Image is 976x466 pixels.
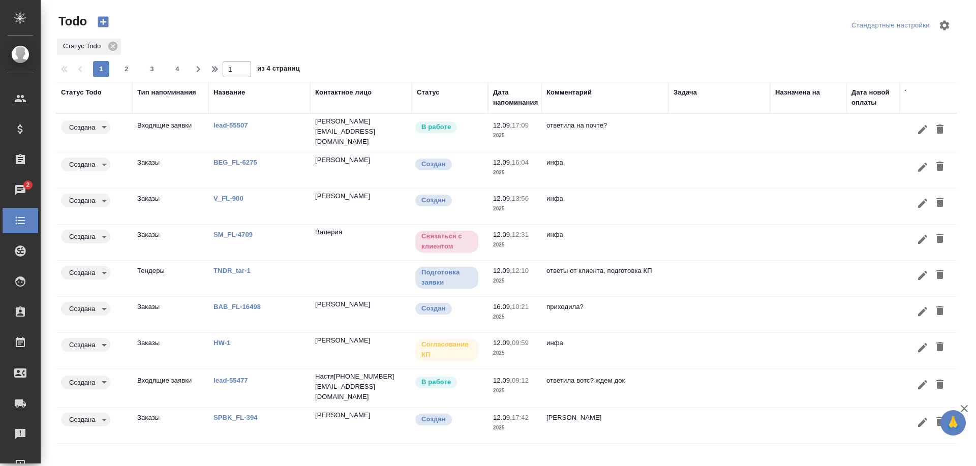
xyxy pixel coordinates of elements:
button: Редактировать [914,338,931,357]
p: 12.09, [493,339,512,347]
div: Click to copy [334,371,394,382]
p: [PERSON_NAME] [315,155,371,165]
div: Click to copy [315,116,371,127]
p: 2025 [493,204,536,214]
p: [EMAIL_ADDRESS][DOMAIN_NAME] [315,127,407,147]
div: Задача [674,87,697,98]
p: [PERSON_NAME] [315,446,371,456]
p: [PERSON_NAME] [315,191,371,201]
p: 12.09, [493,121,512,129]
a: TNDR_tar-1 [213,267,251,274]
a: SM_FL-4709 [213,231,253,238]
button: Удалить [931,338,949,357]
button: Добавить ToDo [91,13,115,30]
p: В работе [421,122,451,132]
p: 12:10 [512,267,529,274]
button: Создана [66,123,98,132]
p: 12.09, [493,159,512,166]
div: Click to copy [315,371,334,382]
p: В работе [421,377,451,387]
p: 12.09, [493,377,512,384]
div: Click to copy [315,191,371,201]
div: Тэги [905,87,920,98]
p: [PHONE_NUMBER] [334,371,394,382]
div: Создана [61,194,110,207]
p: Статус Todo [63,41,104,51]
p: Подготовка заявки [421,267,472,288]
div: Click to copy [315,155,371,165]
p: инфа [546,230,663,240]
div: Настя, +17866897924, a9260992182@gmail.com [315,371,407,402]
p: Валерия [315,227,342,237]
button: Создана [66,415,98,424]
p: Создан [421,303,446,314]
span: 3 [144,64,160,74]
button: Удалить [931,120,949,139]
div: Антон [315,410,407,420]
p: 12.09, [493,414,512,421]
p: 17:42 [512,414,529,421]
div: Олег [315,155,407,165]
p: 2025 [493,312,536,322]
button: Редактировать [914,158,931,176]
button: Редактировать [914,266,931,285]
button: Создана [66,160,98,169]
td: Заказы [132,189,208,224]
button: Создана [66,378,98,387]
div: Мозговская Екатерина, ekaterinakv90210@gmail.com [315,116,407,147]
div: Создана [61,302,110,316]
p: 2025 [493,423,536,433]
p: [EMAIL_ADDRESS][DOMAIN_NAME] [315,382,407,402]
button: Редактировать [914,194,931,212]
div: Статус Todo [61,87,102,98]
a: lead-55477 [213,377,248,384]
div: Оганесян Вачаган [315,446,407,456]
a: V_FL-900 [213,195,243,202]
p: 2025 [493,240,536,250]
p: 16.09, [493,303,512,310]
button: Создана [66,304,98,313]
div: Валерия [315,227,407,237]
div: Комментарий [546,87,592,98]
div: Дата новой оплаты [851,87,895,108]
button: Создана [66,196,98,205]
div: Создана [61,266,110,279]
div: Статус [417,87,440,98]
td: Входящие заявки [132,115,208,151]
p: 17:09 [512,121,529,129]
div: Статус Todo [57,39,121,55]
div: Click to copy [315,410,371,420]
p: ответила на почте? [546,120,663,131]
p: 12:31 [512,231,529,238]
a: 2 [3,177,38,203]
span: Настроить таблицу [932,13,957,38]
button: Удалить [931,302,949,321]
button: Редактировать [914,302,931,321]
p: Связаться с клиентом [421,231,472,252]
div: Дата напоминания [493,87,538,108]
button: Удалить [931,266,949,285]
span: 2 [20,180,36,190]
td: Заказы [132,333,208,368]
p: Создан [421,159,446,169]
span: 4 [169,64,186,74]
div: Назначена на [775,87,820,98]
div: Click to copy [315,382,407,402]
div: Click to copy [315,335,371,346]
button: Редактировать [914,376,931,394]
div: Мерцалов Максим [315,335,407,346]
button: 4 [169,61,186,77]
p: [PERSON_NAME] [315,335,371,346]
p: 16:04 [512,159,529,166]
p: ответы от клиента, подготовка КП [546,266,663,276]
a: SPBK_FL-394 [213,414,258,421]
div: Создана [61,230,110,243]
p: [PERSON_NAME] [315,410,371,420]
div: Ирина [315,299,407,309]
p: 12.09, [493,195,512,202]
div: Создана [61,338,110,352]
span: Todo [56,13,87,29]
button: Редактировать [914,230,931,248]
button: 2 [118,61,135,77]
div: Создана [61,158,110,171]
